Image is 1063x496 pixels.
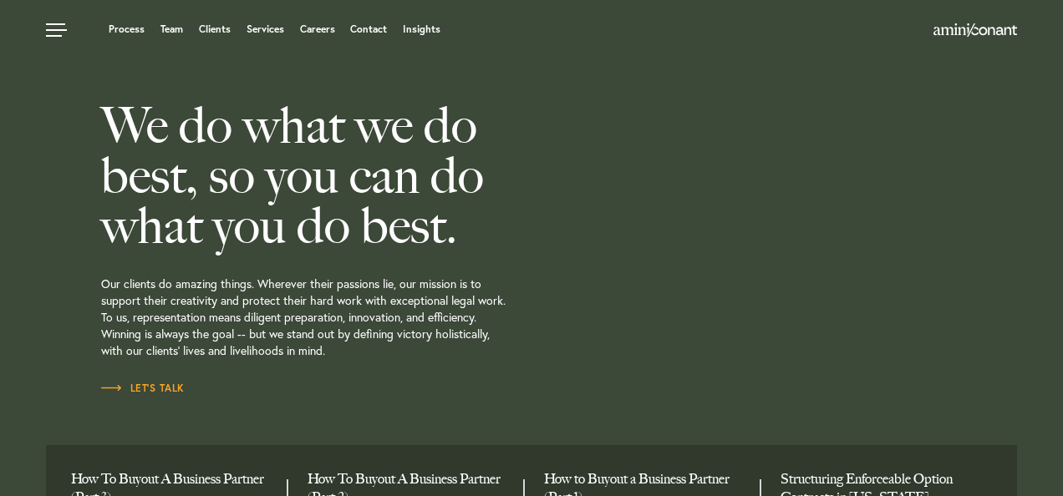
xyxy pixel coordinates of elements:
[101,251,608,380] p: Our clients do amazing things. Wherever their passions lie, our mission is to support their creat...
[247,24,284,34] a: Services
[101,380,185,397] a: Let’s Talk
[109,24,145,34] a: Process
[101,383,185,393] span: Let’s Talk
[101,100,608,251] h2: We do what we do best, so you can do what you do best.
[300,24,335,34] a: Careers
[160,24,183,34] a: Team
[403,24,440,34] a: Insights
[350,24,387,34] a: Contact
[199,24,231,34] a: Clients
[933,23,1017,37] img: Amini & Conant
